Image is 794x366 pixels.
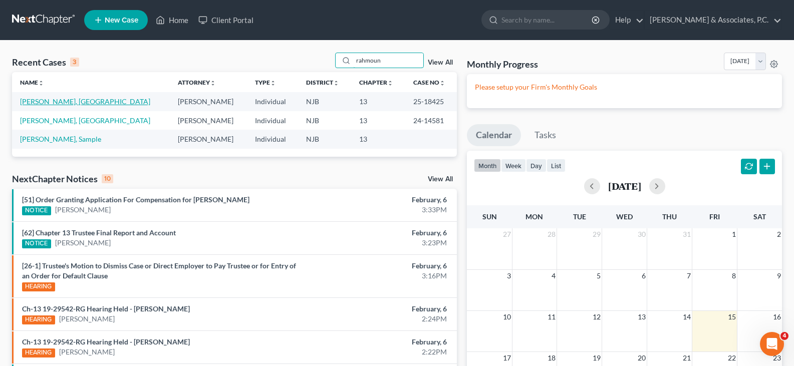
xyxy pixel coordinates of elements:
[359,79,393,86] a: Chapterunfold_more
[506,270,512,282] span: 3
[637,228,647,240] span: 30
[467,58,538,70] h3: Monthly Progress
[306,79,339,86] a: Districtunfold_more
[312,337,447,347] div: February, 6
[255,79,276,86] a: Typeunfold_more
[682,352,692,364] span: 21
[727,311,737,323] span: 15
[637,311,647,323] span: 13
[247,130,298,148] td: Individual
[413,79,445,86] a: Case Nounfold_more
[20,116,150,125] a: [PERSON_NAME], [GEOGRAPHIC_DATA]
[312,304,447,314] div: February, 6
[20,79,44,86] a: Nameunfold_more
[592,352,602,364] span: 19
[682,311,692,323] span: 14
[501,11,593,29] input: Search by name...
[405,111,457,130] td: 24-14581
[312,271,447,281] div: 3:16PM
[55,205,111,215] a: [PERSON_NAME]
[270,80,276,86] i: unfold_more
[482,212,497,221] span: Sun
[59,314,115,324] a: [PERSON_NAME]
[70,58,79,67] div: 3
[428,176,453,183] a: View All
[547,352,557,364] span: 18
[247,92,298,111] td: Individual
[662,212,677,221] span: Thu
[59,347,115,357] a: [PERSON_NAME]
[428,59,453,66] a: View All
[525,212,543,221] span: Mon
[731,228,737,240] span: 1
[312,314,447,324] div: 2:24PM
[772,311,782,323] span: 16
[170,111,247,130] td: [PERSON_NAME]
[439,80,445,86] i: unfold_more
[12,173,113,185] div: NextChapter Notices
[405,92,457,111] td: 25-18425
[547,311,557,323] span: 11
[22,337,190,346] a: Ch-13 19-29542-RG Hearing Held - [PERSON_NAME]
[298,130,351,148] td: NJB
[22,304,190,313] a: Ch-13 19-29542-RG Hearing Held - [PERSON_NAME]
[551,270,557,282] span: 4
[502,352,512,364] span: 17
[641,270,647,282] span: 6
[731,270,737,282] span: 8
[753,212,766,221] span: Sat
[596,270,602,282] span: 5
[312,238,447,248] div: 3:23PM
[12,56,79,68] div: Recent Cases
[22,206,51,215] div: NOTICE
[616,212,633,221] span: Wed
[333,80,339,86] i: unfold_more
[312,205,447,215] div: 3:33PM
[547,228,557,240] span: 28
[22,239,51,248] div: NOTICE
[178,79,216,86] a: Attorneyunfold_more
[312,195,447,205] div: February, 6
[501,159,526,172] button: week
[351,130,405,148] td: 13
[22,261,296,280] a: [26-1] Trustee's Motion to Dismiss Case or Direct Employer to Pay Trustee or for Entry of an Orde...
[22,282,55,291] div: HEARING
[686,270,692,282] span: 7
[776,228,782,240] span: 2
[22,315,55,324] div: HEARING
[727,352,737,364] span: 22
[102,174,113,183] div: 10
[38,80,44,86] i: unfold_more
[645,11,781,29] a: [PERSON_NAME] & Associates, P.C.
[467,124,521,146] a: Calendar
[312,347,447,357] div: 2:22PM
[475,82,774,92] p: Please setup your Firm's Monthly Goals
[312,228,447,238] div: February, 6
[709,212,720,221] span: Fri
[247,111,298,130] td: Individual
[610,11,644,29] a: Help
[637,352,647,364] span: 20
[22,348,55,357] div: HEARING
[474,159,501,172] button: month
[22,195,249,204] a: [51] Order Granting Application For Compensation for [PERSON_NAME]
[760,332,784,356] iframe: Intercom live chat
[298,111,351,130] td: NJB
[170,92,247,111] td: [PERSON_NAME]
[592,228,602,240] span: 29
[151,11,193,29] a: Home
[682,228,692,240] span: 31
[608,181,641,191] h2: [DATE]
[547,159,566,172] button: list
[573,212,586,221] span: Tue
[55,238,111,248] a: [PERSON_NAME]
[22,228,176,237] a: [62] Chapter 13 Trustee Final Report and Account
[298,92,351,111] td: NJB
[20,135,101,143] a: [PERSON_NAME], Sample
[351,111,405,130] td: 13
[387,80,393,86] i: unfold_more
[592,311,602,323] span: 12
[776,270,782,282] span: 9
[210,80,216,86] i: unfold_more
[312,261,447,271] div: February, 6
